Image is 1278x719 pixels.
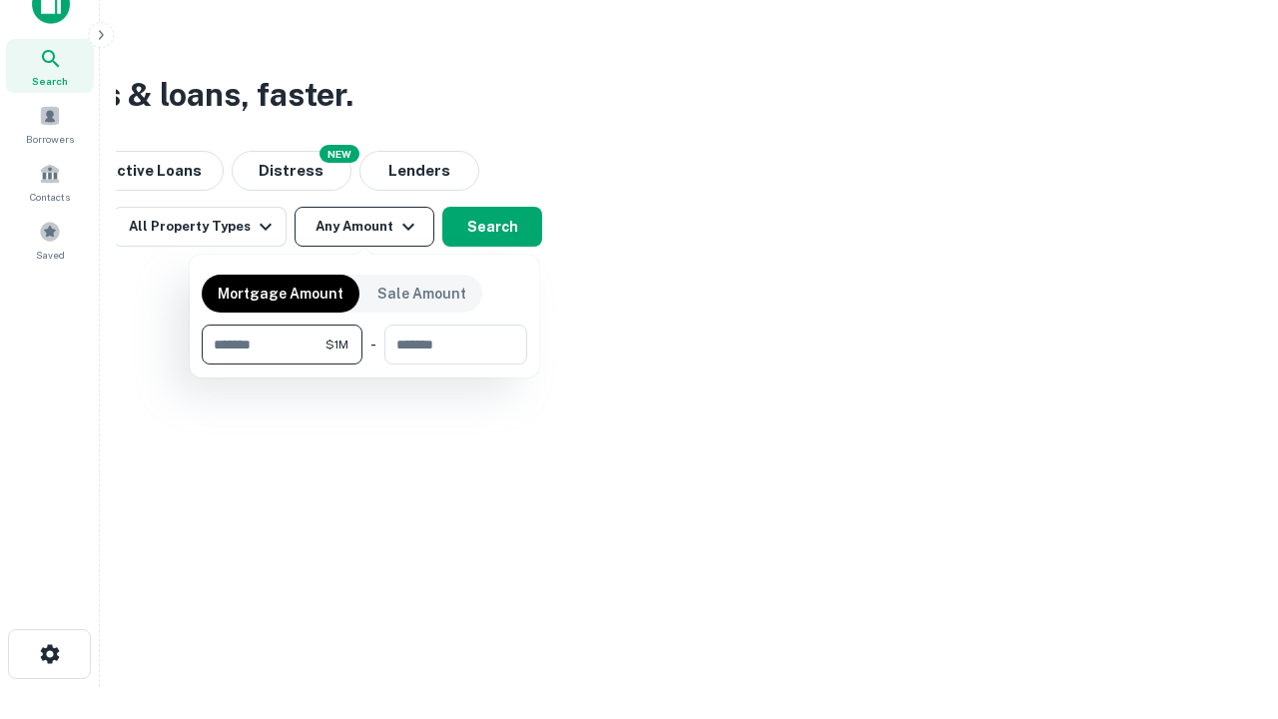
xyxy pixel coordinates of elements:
span: $1M [325,336,348,354]
iframe: Chat Widget [1178,559,1278,655]
p: Mortgage Amount [218,283,343,305]
p: Sale Amount [377,283,466,305]
div: - [370,325,376,364]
